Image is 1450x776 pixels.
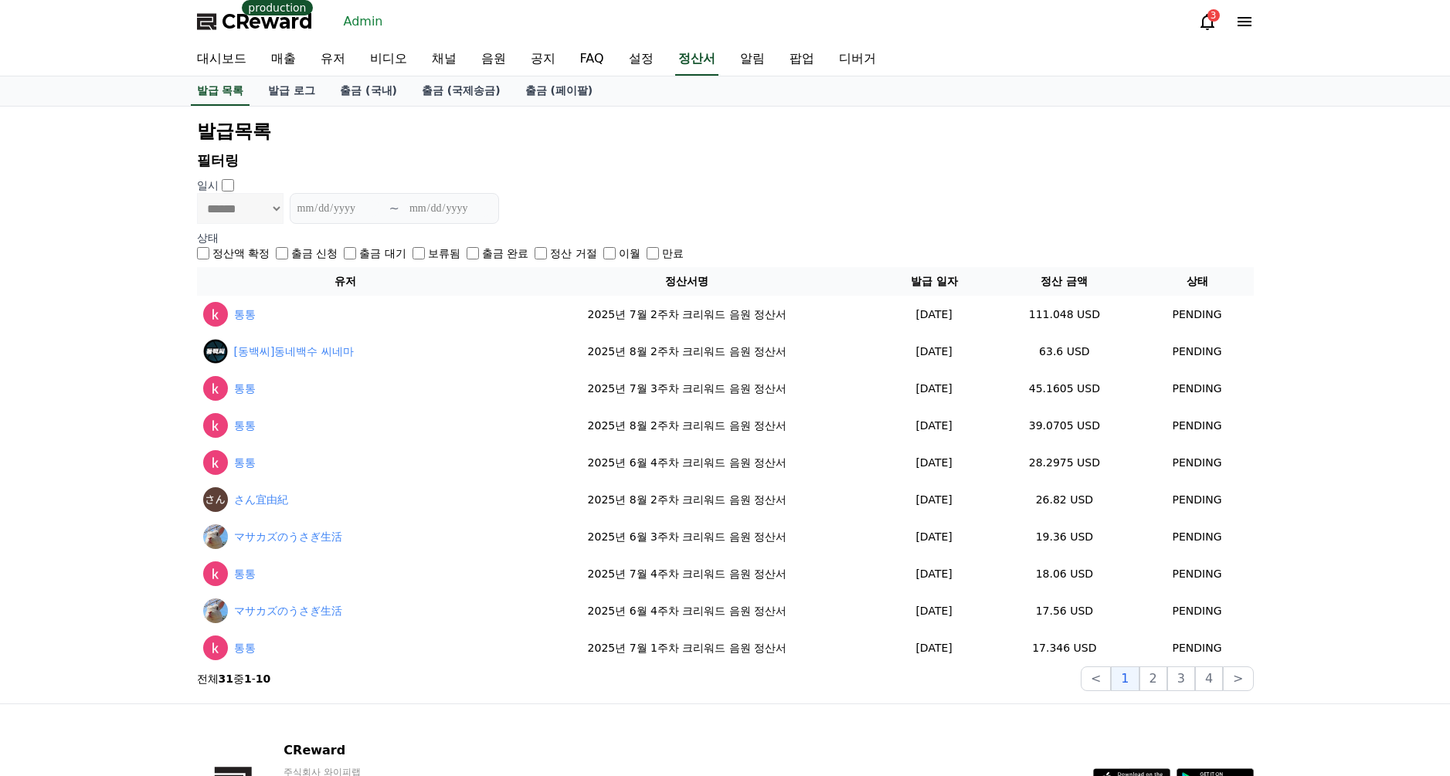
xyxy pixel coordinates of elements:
a: マサカズのうさぎ生活 [234,529,342,545]
th: 상태 [1141,267,1254,296]
td: PENDING [1141,370,1254,407]
a: 공지 [518,43,568,76]
td: [DATE] [880,444,988,481]
td: 28.2975 USD [988,444,1140,481]
img: 통통 [203,561,228,586]
a: 3 [1198,12,1217,31]
td: [DATE] [880,370,988,407]
td: PENDING [1141,592,1254,629]
th: 유저 [197,267,494,296]
a: 음원 [469,43,518,76]
a: Settings [199,490,297,528]
td: PENDING [1141,407,1254,444]
a: [동백씨]동네백수 씨네마 [234,344,354,360]
img: 통통 [203,635,228,660]
a: 유저 [308,43,358,76]
th: 정산 금액 [988,267,1140,296]
td: [DATE] [880,296,988,333]
a: さん宜由紀 [234,492,288,508]
a: 채널 [419,43,469,76]
td: 2025년 6월 4주차 크리워드 음원 정산서 [494,444,880,481]
div: 3 [1207,9,1220,22]
span: Messages [128,513,174,526]
td: 45.1605 USD [988,370,1140,407]
a: 통통 [234,418,256,434]
a: 대시보드 [185,43,259,76]
label: 정산 거절 [550,246,596,261]
td: PENDING [1141,518,1254,555]
img: [동백씨]동네백수 씨네마 [203,339,228,364]
a: 디버거 [827,43,888,76]
button: < [1081,666,1111,691]
td: 39.0705 USD [988,407,1140,444]
a: 알림 [728,43,777,76]
span: Home [39,513,66,525]
img: マサカズのうさぎ生活 [203,524,228,549]
p: 전체 중 - [197,671,271,686]
a: CReward [197,9,313,34]
td: 2025년 6월 4주차 크리워드 음원 정산서 [494,592,880,629]
button: > [1223,666,1253,691]
td: [DATE] [880,592,988,629]
p: CReward [284,741,555,760]
label: 보류됨 [428,246,460,261]
span: Settings [229,513,267,525]
a: 출금 (국제송금) [409,76,513,106]
td: [DATE] [880,629,988,666]
p: ~ [389,199,399,218]
a: 정산서 [675,43,718,76]
img: 통통 [203,413,228,438]
td: [DATE] [880,333,988,370]
strong: 10 [256,673,270,685]
a: マサカズのうさぎ生活 [234,603,342,619]
td: [DATE] [880,518,988,555]
a: 매출 [259,43,308,76]
a: 통통 [234,307,256,323]
td: [DATE] [880,481,988,518]
a: Home [5,490,102,528]
td: 2025년 8월 2주차 크리워드 음원 정산서 [494,333,880,370]
img: マサカズのうさぎ生活 [203,598,228,623]
td: PENDING [1141,481,1254,518]
td: 111.048 USD [988,296,1140,333]
td: PENDING [1141,333,1254,370]
p: 상태 [197,230,1254,246]
a: 통통 [234,455,256,471]
a: FAQ [568,43,616,76]
a: 발급 로그 [256,76,328,106]
td: 26.82 USD [988,481,1140,518]
a: 통통 [234,640,256,656]
td: 17.346 USD [988,629,1140,666]
td: [DATE] [880,407,988,444]
label: 이월 [619,246,640,261]
th: 발급 일자 [880,267,988,296]
strong: 31 [219,673,233,685]
strong: 1 [244,673,252,685]
a: 출금 (국내) [328,76,409,106]
button: 4 [1195,666,1223,691]
label: 정산액 확정 [212,246,270,261]
h2: 발급목록 [197,119,1254,144]
label: 만료 [662,246,684,261]
a: 팝업 [777,43,827,76]
a: 발급 목록 [191,76,250,106]
img: 통통 [203,376,228,401]
img: 통통 [203,450,228,475]
td: 2025년 7월 4주차 크리워드 음원 정산서 [494,555,880,592]
label: 출금 신청 [291,246,338,261]
a: 설정 [616,43,666,76]
label: 출금 완료 [482,246,528,261]
button: 3 [1167,666,1195,691]
td: 19.36 USD [988,518,1140,555]
button: 2 [1139,666,1167,691]
td: PENDING [1141,555,1254,592]
a: Messages [102,490,199,528]
img: さん宜由紀 [203,487,228,512]
a: Admin [338,9,389,34]
a: 출금 (페이팔) [513,76,606,106]
td: 2025년 7월 1주차 크리워드 음원 정산서 [494,629,880,666]
img: 통통 [203,302,228,327]
button: 1 [1111,666,1139,691]
a: 통통 [234,381,256,397]
td: 2025년 8월 2주차 크리워드 음원 정산서 [494,407,880,444]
